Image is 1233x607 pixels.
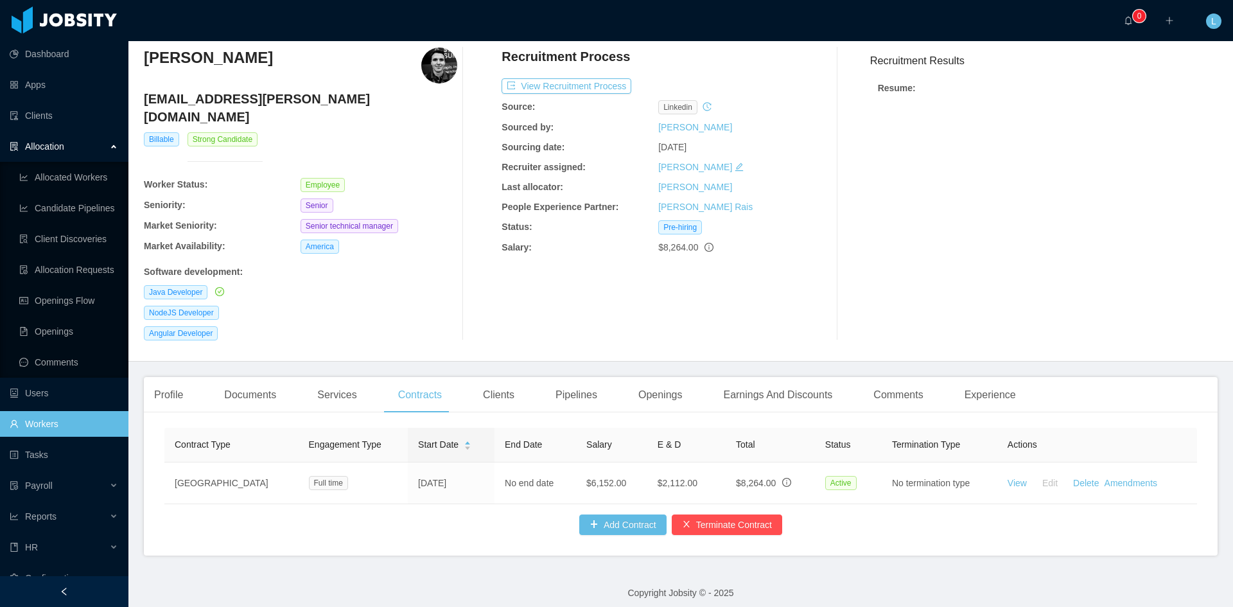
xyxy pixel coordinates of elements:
div: Contracts [388,377,452,413]
i: icon: line-chart [10,512,19,521]
b: Recruiter assigned: [502,162,586,172]
div: Experience [954,377,1026,413]
a: [PERSON_NAME] [658,122,732,132]
td: [GEOGRAPHIC_DATA] [164,462,299,504]
i: icon: file-protect [10,481,19,490]
a: icon: robotUsers [10,380,118,406]
div: Documents [214,377,286,413]
b: Salary: [502,242,532,252]
div: Pipelines [545,377,608,413]
span: Senior [301,198,333,213]
a: icon: file-doneAllocation Requests [19,257,118,283]
span: Termination Type [892,439,960,450]
span: Allocation [25,141,64,152]
button: icon: closeTerminate Contract [672,515,782,535]
span: Engagement Type [309,439,381,450]
b: Market Availability: [144,241,225,251]
span: Configuration [25,573,78,583]
span: Employee [301,178,345,192]
b: Market Seniority: [144,220,217,231]
sup: 0 [1133,10,1146,22]
a: icon: exportView Recruitment Process [502,81,631,91]
i: icon: solution [10,142,19,151]
a: View [1008,478,1027,488]
i: icon: bell [1124,16,1133,25]
span: End Date [505,439,542,450]
span: info-circle [704,243,713,252]
span: Billable [144,132,179,146]
button: Edit [1027,473,1068,493]
b: People Experience Partner: [502,202,618,212]
h3: Recruitment Results [870,53,1218,69]
span: Payroll [25,480,53,491]
div: Openings [628,377,693,413]
div: Sort [464,439,471,448]
i: icon: book [10,543,19,552]
i: icon: edit [735,163,744,172]
i: icon: caret-down [464,444,471,448]
span: Angular Developer [144,326,218,340]
strong: Resume : [878,83,916,93]
div: Services [307,377,367,413]
span: $8,264.00 [658,242,698,252]
a: icon: idcardOpenings Flow [19,288,118,313]
span: HR [25,542,38,552]
span: America [301,240,339,254]
i: icon: history [703,102,712,111]
i: icon: plus [1165,16,1174,25]
span: $2,112.00 [658,478,697,488]
b: Software development : [144,267,243,277]
span: Reports [25,511,57,522]
a: Delete [1073,478,1099,488]
a: icon: appstoreApps [10,72,118,98]
button: icon: plusAdd Contract [579,515,667,535]
div: Comments [863,377,933,413]
span: Status [825,439,851,450]
span: Strong Candidate [188,132,258,146]
h4: Recruitment Process [502,48,630,66]
a: [PERSON_NAME] [658,182,732,192]
a: [PERSON_NAME] [658,162,732,172]
span: Start Date [418,438,459,452]
b: Worker Status: [144,179,207,189]
b: Source: [502,101,535,112]
div: Profile [144,377,193,413]
i: icon: check-circle [215,287,224,296]
span: Java Developer [144,285,207,299]
a: icon: file-textOpenings [19,319,118,344]
b: Sourced by: [502,122,554,132]
div: Earnings And Discounts [713,377,843,413]
a: icon: profileTasks [10,442,118,468]
span: $6,152.00 [586,478,626,488]
span: linkedin [658,100,697,114]
b: Status: [502,222,532,232]
i: icon: caret-up [464,440,471,444]
span: Pre-hiring [658,220,702,234]
span: NodeJS Developer [144,306,219,320]
span: Contract Type [175,439,231,450]
span: $8,264.00 [736,478,776,488]
span: Salary [586,439,612,450]
span: info-circle [782,478,791,487]
span: E & D [658,439,681,450]
a: icon: auditClients [10,103,118,128]
span: L [1211,13,1216,29]
i: icon: setting [10,574,19,583]
span: Senior technical manager [301,219,398,233]
a: [PERSON_NAME] Rais [658,202,753,212]
h3: [PERSON_NAME] [144,48,273,68]
a: icon: file-searchClient Discoveries [19,226,118,252]
a: icon: line-chartAllocated Workers [19,164,118,190]
span: Full time [309,476,348,490]
a: icon: pie-chartDashboard [10,41,118,67]
b: Sourcing date: [502,142,564,152]
a: Amendments [1105,478,1157,488]
b: Last allocator: [502,182,563,192]
b: Seniority: [144,200,186,210]
div: Clients [473,377,525,413]
td: No end date [494,462,576,504]
td: No termination type [882,462,997,504]
span: [DATE] [658,142,686,152]
td: [DATE] [408,462,494,504]
a: icon: userWorkers [10,411,118,437]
